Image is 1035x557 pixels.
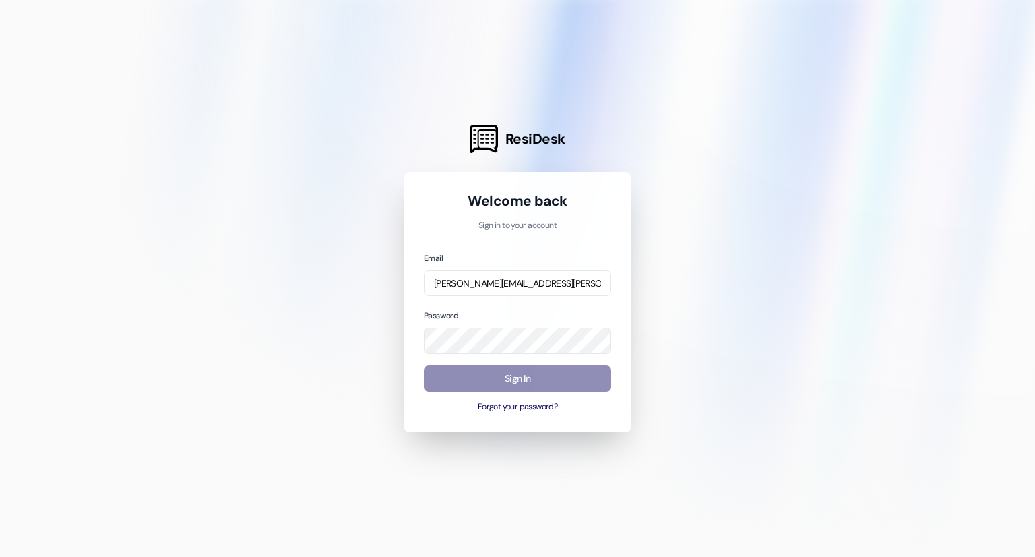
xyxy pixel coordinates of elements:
[424,220,611,232] p: Sign in to your account
[424,310,458,321] label: Password
[424,365,611,392] button: Sign In
[470,125,498,153] img: ResiDesk Logo
[424,270,611,297] input: name@example.com
[505,129,565,148] span: ResiDesk
[424,401,611,413] button: Forgot your password?
[424,253,443,264] label: Email
[424,192,611,210] h1: Welcome back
